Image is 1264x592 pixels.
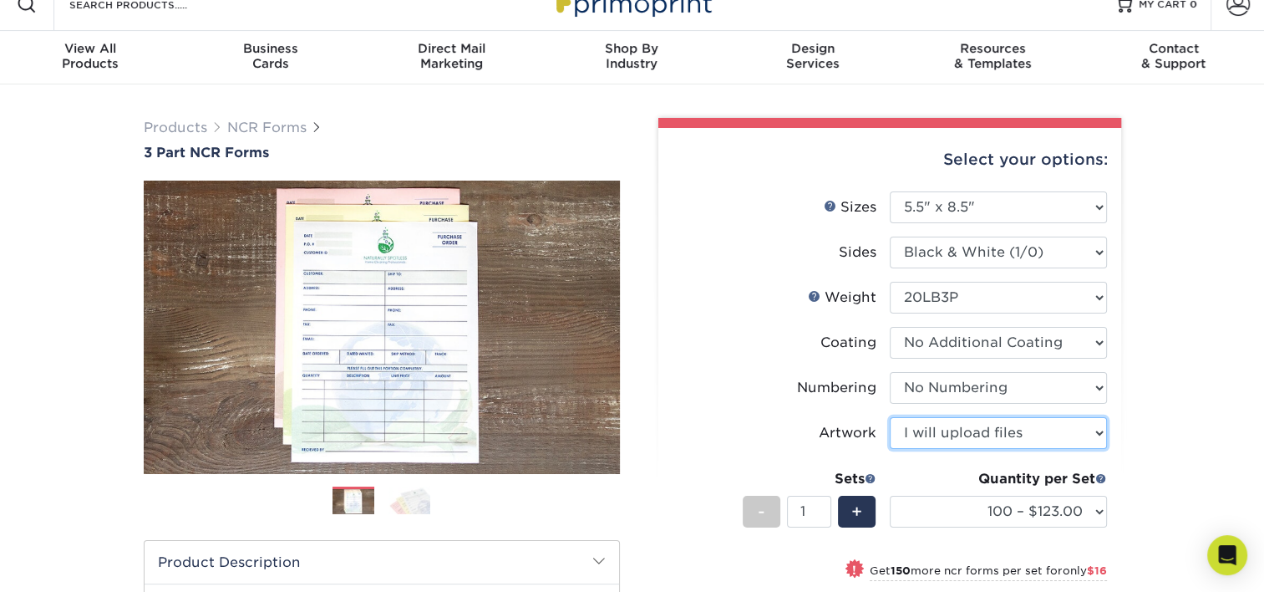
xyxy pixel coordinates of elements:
[1084,41,1264,56] span: Contact
[180,41,361,56] span: Business
[870,564,1107,581] small: Get more ncr forms per set for
[1087,564,1107,577] span: $16
[144,145,620,161] a: 3 Part NCR Forms
[820,333,876,353] div: Coating
[797,378,876,398] div: Numbering
[808,288,876,308] div: Weight
[145,541,619,584] h2: Product Description
[903,41,1084,56] span: Resources
[361,41,541,56] span: Direct Mail
[541,41,722,71] div: Industry
[541,41,722,56] span: Shop By
[1084,41,1264,71] div: & Support
[743,469,876,489] div: Sets
[723,31,903,84] a: DesignServices
[819,423,876,443] div: Artwork
[332,487,374,516] img: NCR Forms 01
[723,41,903,56] span: Design
[890,469,1107,489] div: Quantity per Set
[839,242,876,263] div: Sides
[144,162,620,492] img: 3 Part NCR Forms 01
[388,487,430,515] img: NCR Forms 02
[852,561,856,579] span: !
[361,41,541,71] div: Marketing
[541,31,722,84] a: Shop ByIndustry
[144,120,207,135] a: Products
[144,145,269,161] span: 3 Part NCR Forms
[361,31,541,84] a: Direct MailMarketing
[891,564,911,577] strong: 150
[903,31,1084,84] a: Resources& Templates
[723,41,903,71] div: Services
[1063,564,1107,577] span: only
[227,120,307,135] a: NCR Forms
[672,128,1108,191] div: Select your options:
[180,41,361,71] div: Cards
[1207,535,1247,575] div: Open Intercom Messenger
[824,197,876,217] div: Sizes
[903,41,1084,71] div: & Templates
[851,499,862,524] span: +
[1084,31,1264,84] a: Contact& Support
[180,31,361,84] a: BusinessCards
[758,499,765,524] span: -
